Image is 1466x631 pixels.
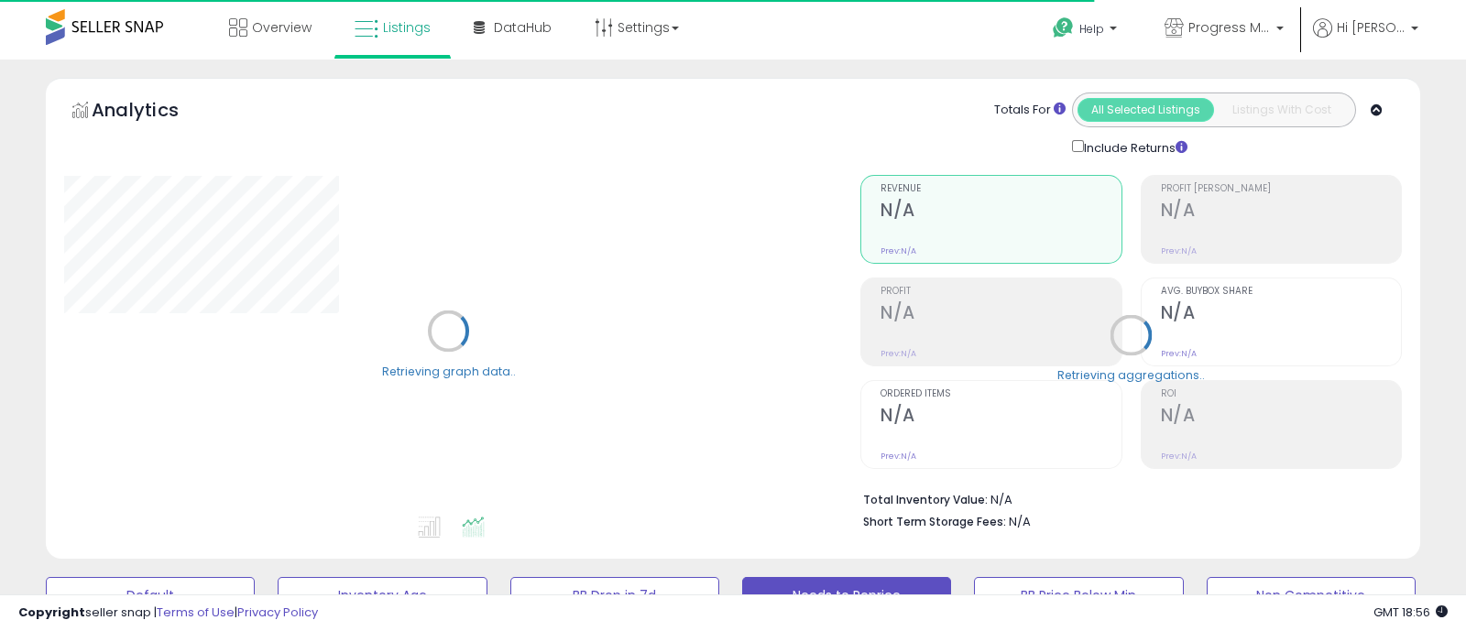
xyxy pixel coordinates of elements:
i: Get Help [1052,16,1075,39]
button: Default [46,577,255,614]
span: Listings [383,18,431,37]
div: Totals For [994,102,1066,119]
strong: Copyright [18,604,85,621]
button: Inventory Age [278,577,487,614]
button: BB Price Below Min [974,577,1183,614]
span: 2025-09-12 18:56 GMT [1373,604,1448,621]
span: Overview [252,18,312,37]
div: Include Returns [1058,136,1209,157]
span: Help [1079,21,1104,37]
a: Privacy Policy [237,604,318,621]
button: Needs to Reprice [742,577,951,614]
button: Listings With Cost [1213,98,1350,122]
span: Progress Matters [1188,18,1271,37]
div: seller snap | | [18,604,318,622]
button: All Selected Listings [1078,98,1214,122]
h5: Analytics [92,97,214,127]
div: Retrieving aggregations.. [1057,366,1205,383]
a: Help [1038,3,1135,60]
span: Hi [PERSON_NAME] [1337,18,1406,37]
button: BB Drop in 7d [510,577,719,614]
a: Terms of Use [157,604,235,621]
div: Retrieving graph data.. [382,363,516,379]
a: Hi [PERSON_NAME] [1313,18,1418,60]
button: Non Competitive [1207,577,1416,614]
span: DataHub [494,18,552,37]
